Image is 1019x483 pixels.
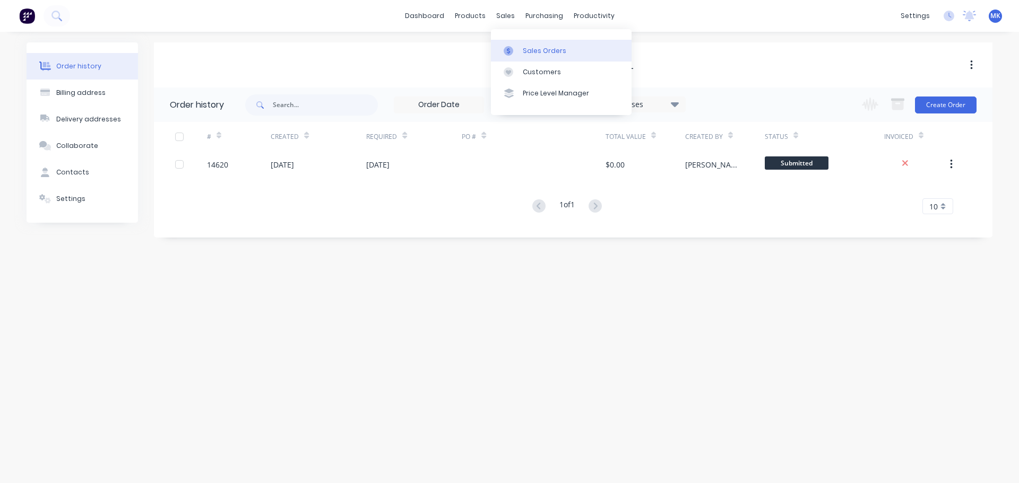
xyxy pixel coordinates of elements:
button: Order history [27,53,138,80]
input: Order Date [394,97,483,113]
div: Total Value [606,122,685,151]
div: 1 of 1 [559,199,575,214]
a: Sales Orders [491,40,632,61]
button: Create Order [915,96,977,113]
div: purchasing [520,8,568,24]
a: dashboard [400,8,450,24]
div: [DATE] [271,159,294,170]
div: PO # [462,122,605,151]
input: Search... [273,94,378,116]
div: sales [491,8,520,24]
button: Contacts [27,159,138,186]
div: Status [765,132,788,142]
span: MK [990,11,1000,21]
div: Billing address [56,88,106,98]
div: Order history [170,99,224,111]
span: Submitted [765,156,828,170]
div: Contacts [56,168,89,177]
div: Total Value [606,132,646,142]
div: Invoiced [884,122,948,151]
div: [DATE] [366,159,390,170]
span: 10 [929,201,938,212]
div: 16 Statuses [596,99,685,110]
div: settings [895,8,935,24]
button: Delivery addresses [27,106,138,133]
div: Status [765,122,884,151]
div: Price Level Manager [523,89,589,98]
div: Order history [56,62,101,71]
div: PO # [462,132,476,142]
div: Created By [685,132,723,142]
div: Collaborate [56,141,98,151]
div: products [450,8,491,24]
div: Invoiced [884,132,913,142]
button: Settings [27,186,138,212]
a: Price Level Manager [491,83,632,104]
div: Customers [523,67,561,77]
button: Collaborate [27,133,138,159]
div: Required [366,132,397,142]
div: Settings [56,194,85,204]
div: Delivery addresses [56,115,121,124]
div: $0.00 [606,159,625,170]
div: Created [271,132,299,142]
div: Sales Orders [523,46,566,56]
div: [PERSON_NAME] [685,159,744,170]
div: # [207,122,271,151]
a: Customers [491,62,632,83]
div: productivity [568,8,620,24]
div: Required [366,122,462,151]
div: Created [271,122,366,151]
div: Created By [685,122,765,151]
img: Factory [19,8,35,24]
div: # [207,132,211,142]
button: Billing address [27,80,138,106]
div: 14620 [207,159,228,170]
